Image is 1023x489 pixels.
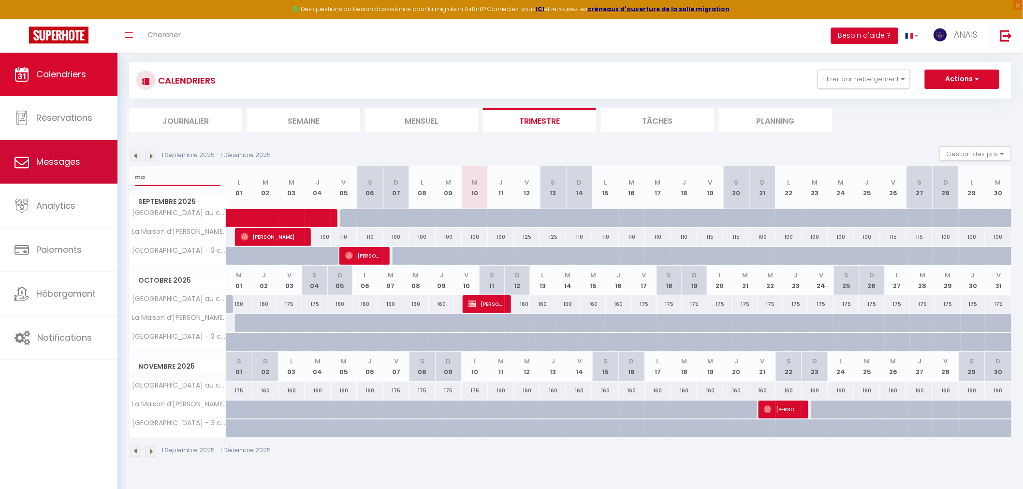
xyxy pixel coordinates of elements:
abbr: M [707,357,713,366]
th: 02 [252,352,278,381]
div: 110 [671,228,697,246]
div: 160 [606,295,631,313]
div: 160 [619,382,645,400]
div: 160 [592,382,618,400]
th: 25 [854,166,880,209]
div: 110 [331,228,357,246]
div: 175 [631,295,657,313]
div: 175 [226,382,252,400]
abbr: V [819,271,823,280]
abbr: M [920,271,925,280]
abbr: M [446,178,452,187]
div: 175 [682,295,707,313]
abbr: V [708,178,713,187]
div: 100 [409,228,435,246]
th: 10 [462,166,488,209]
div: 100 [383,228,409,246]
th: 18 [671,352,697,381]
span: [GEOGRAPHIC_DATA] au coeur de [GEOGRAPHIC_DATA] [131,295,228,302]
div: 100 [802,228,828,246]
span: Hébergement [36,288,96,300]
div: 160 [378,295,403,313]
th: 28 [910,266,935,295]
th: 25 [854,352,880,381]
div: 160 [566,382,592,400]
strong: créneaux d'ouverture de la salle migration [588,5,730,13]
th: 04 [305,166,331,209]
abbr: S [734,178,739,187]
div: 175 [383,382,409,400]
span: La Maison d’[PERSON_NAME] - au cœur du village [131,228,228,235]
abbr: L [541,271,544,280]
div: 115 [906,228,933,246]
abbr: M [768,271,774,280]
div: 160 [357,382,383,400]
div: 100 [775,228,802,246]
abbr: V [525,178,529,187]
button: Actions [925,70,999,89]
abbr: L [896,271,899,280]
abbr: D [996,357,1001,366]
a: ... ANAIS [926,19,990,53]
th: 30 [985,166,1011,209]
div: 175 [783,295,808,313]
th: 24 [828,166,854,209]
th: 27 [885,266,910,295]
th: 05 [327,266,352,295]
div: 175 [961,295,986,313]
th: 17 [645,352,671,381]
button: Ouvrir le widget de chat LiveChat [8,4,37,33]
span: Analytics [36,200,75,212]
th: 26 [880,166,906,209]
th: 29 [959,352,985,381]
span: ANAIS [954,29,978,41]
a: Chercher [140,19,188,53]
abbr: V [642,271,646,280]
div: 125 [540,228,566,246]
abbr: M [838,178,844,187]
span: Notifications [37,331,92,344]
th: 12 [514,352,540,381]
abbr: D [577,178,582,187]
abbr: L [971,178,974,187]
div: 100 [828,228,854,246]
abbr: M [655,178,661,187]
th: 02 [252,166,278,209]
div: 100 [933,228,959,246]
abbr: S [787,357,791,366]
div: 175 [808,295,833,313]
th: 15 [592,166,618,209]
abbr: J [794,271,798,280]
span: [PERSON_NAME] [764,400,799,418]
div: 160 [327,295,352,313]
th: 16 [606,266,631,295]
abbr: S [237,357,241,366]
th: 29 [935,266,960,295]
li: Trimestre [483,108,596,132]
th: 29 [959,166,985,209]
span: [PERSON_NAME] [241,228,302,246]
abbr: S [918,178,922,187]
div: 175 [657,295,682,313]
div: 160 [305,382,331,400]
abbr: L [788,178,790,187]
span: Octobre 2025 [130,273,226,288]
span: Calendriers [36,68,86,80]
th: 08 [409,352,435,381]
span: Réservations [36,112,92,124]
abbr: L [238,178,241,187]
abbr: J [262,271,266,280]
th: 13 [540,166,566,209]
th: 18 [657,266,682,295]
span: [GEOGRAPHIC_DATA] - 3 ch. - jardin - Plain Pied - PMR [131,333,228,340]
th: 14 [566,352,592,381]
th: 05 [331,166,357,209]
abbr: J [316,178,320,187]
th: 18 [671,166,697,209]
abbr: J [368,357,372,366]
div: 175 [436,382,462,400]
th: 03 [278,166,305,209]
th: 24 [828,352,854,381]
div: 115 [697,228,723,246]
th: 19 [697,352,723,381]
